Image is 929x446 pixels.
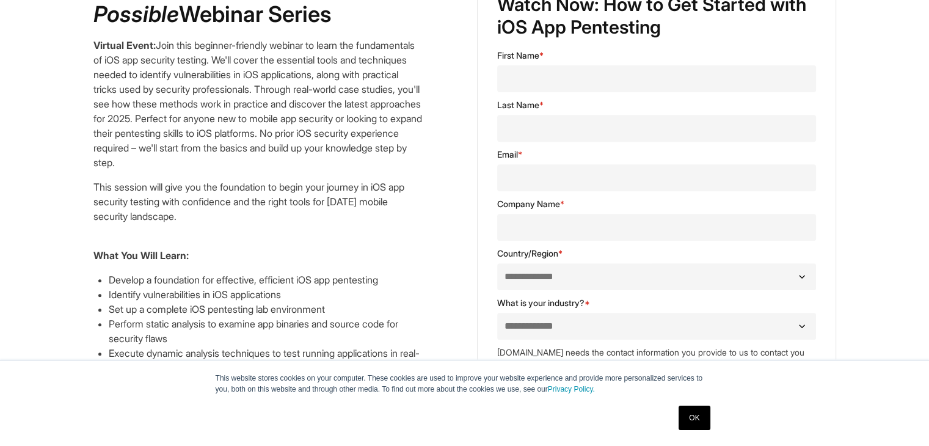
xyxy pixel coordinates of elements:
span: Join this beginner-friendly webinar to learn the fundamentals of iOS app security testing. We'll ... [93,39,422,169]
li: Execute dynamic analysis techniques to test running applications in real-time [109,346,423,375]
span: Last Name [497,100,539,110]
span: What is your industry? [497,298,585,308]
a: Privacy Policy. [548,385,595,393]
span: First Name [497,50,539,60]
li: Identify vulnerabilities in iOS applications [109,287,423,302]
li: Develop a foundation for effective, efficient iOS app pentesting [109,272,423,287]
li: Perform static analysis to examine app binaries and source code for security flaws [109,316,423,346]
strong: What You Will Learn: [93,249,189,261]
a: OK [679,406,710,430]
strong: Virtual Event: [93,39,156,51]
span: Email [497,149,518,159]
p: This website stores cookies on your computer. These cookies are used to improve your website expe... [216,373,714,395]
span: This session will give you the foundation to begin your journey in iOS app security testing with ... [93,181,404,222]
li: Set up a complete iOS pentesting lab environment [109,302,423,316]
span: Company Name [497,199,560,209]
span: Country/Region [497,248,558,258]
p: [DOMAIN_NAME] needs the contact information you provide to us to contact you about our products a... [497,346,816,397]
